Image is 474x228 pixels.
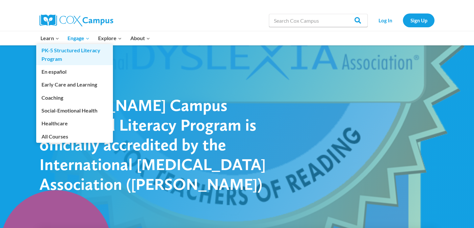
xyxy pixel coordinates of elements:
[403,13,434,27] a: Sign Up
[64,31,94,45] button: Child menu of Engage
[36,130,113,142] a: All Courses
[39,95,270,194] h1: [PERSON_NAME] Campus Structured Literacy Program is officially accredited by the International [M...
[36,44,113,65] a: PK-5 Structured Literacy Program
[371,13,434,27] nav: Secondary Navigation
[36,91,113,104] a: Coaching
[39,14,113,26] img: Cox Campus
[94,31,126,45] button: Child menu of Explore
[36,78,113,91] a: Early Care and Learning
[36,104,113,117] a: Social-Emotional Health
[269,14,368,27] input: Search Cox Campus
[126,31,154,45] button: Child menu of About
[36,31,154,45] nav: Primary Navigation
[36,65,113,78] a: En español
[36,31,64,45] button: Child menu of Learn
[371,13,400,27] a: Log In
[36,117,113,130] a: Healthcare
